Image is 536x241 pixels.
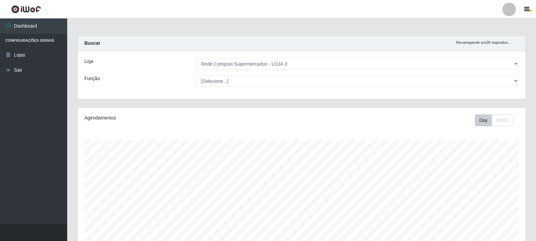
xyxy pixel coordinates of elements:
[11,5,41,13] img: CoreUI Logo
[475,114,519,126] div: Toolbar with button groups
[84,58,93,65] label: Loja
[475,114,513,126] div: First group
[84,75,100,82] label: Função
[84,114,259,122] div: Agendamentos
[84,40,100,46] strong: Buscar
[475,114,492,126] button: Day
[456,40,511,44] i: Recarregando em 28 segundos...
[492,114,513,126] button: Month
